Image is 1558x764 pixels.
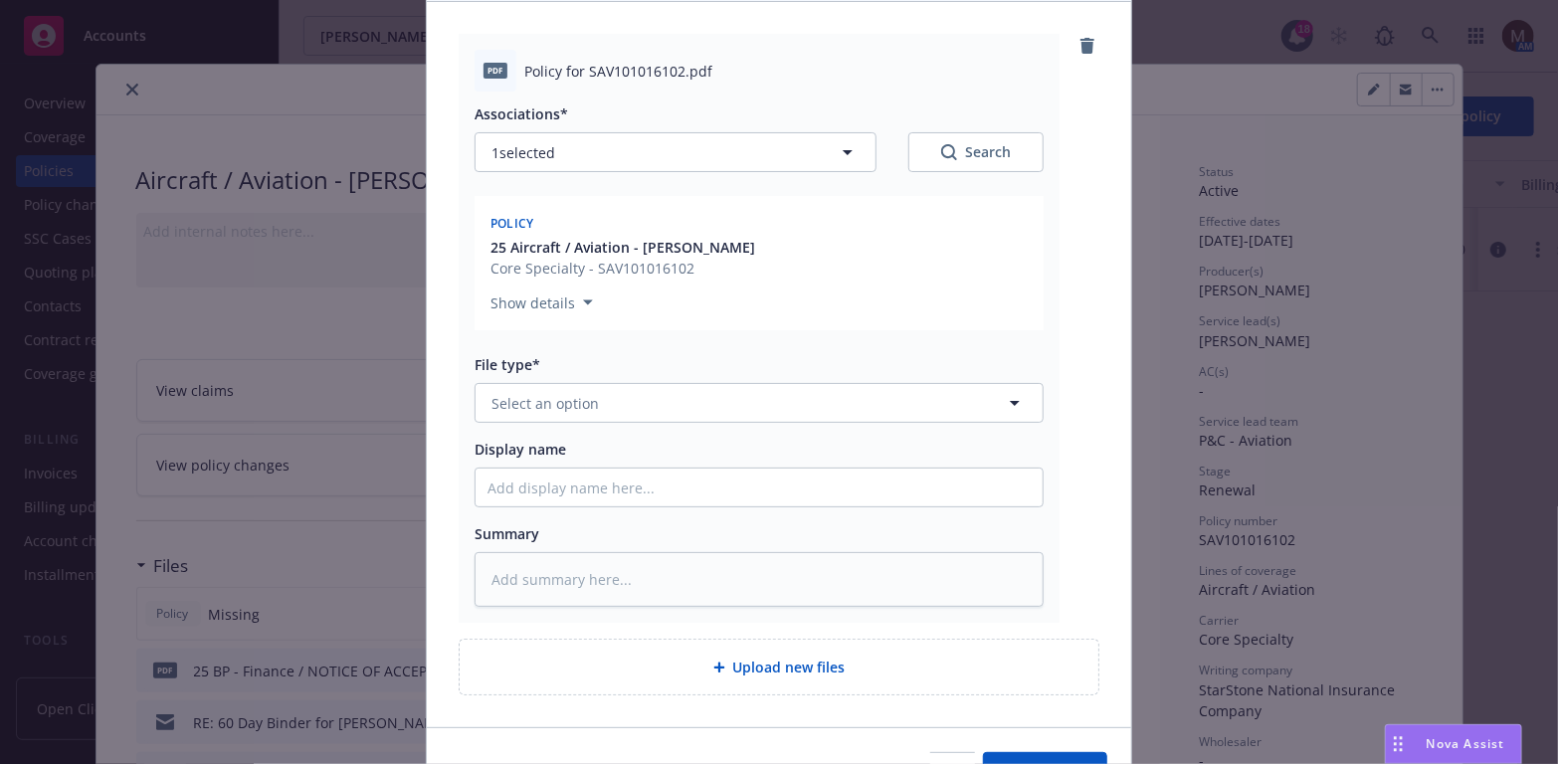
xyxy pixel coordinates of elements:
button: Nova Assist [1385,724,1522,764]
span: Upload new files [733,657,846,677]
span: Nova Assist [1427,735,1505,752]
div: Drag to move [1386,725,1411,763]
div: Upload new files [459,639,1099,695]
